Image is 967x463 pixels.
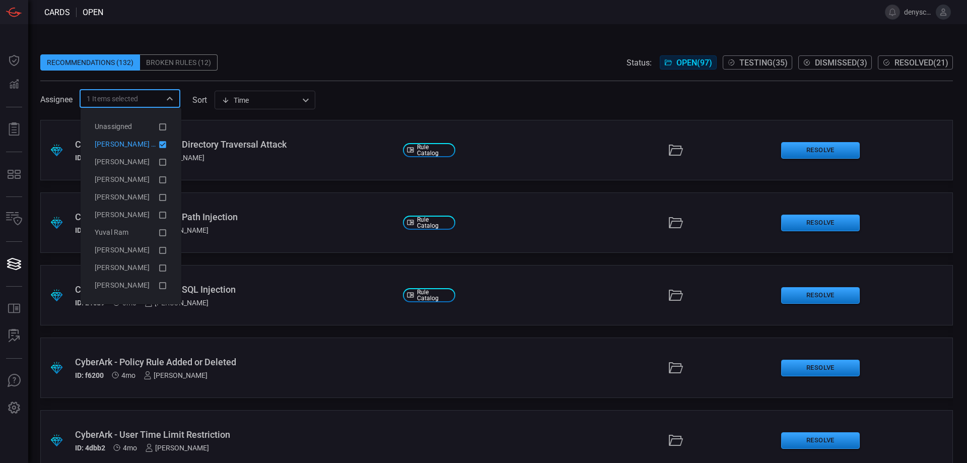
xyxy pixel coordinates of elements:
[2,207,26,231] button: Inventory
[798,55,872,70] button: Dismissed(3)
[75,357,395,367] div: CyberArk - Policy Rule Added or Deleted
[87,277,175,294] li: שי גרואג
[417,217,451,229] span: Rule Catalog
[2,369,26,393] button: Ask Us A Question
[144,371,208,379] div: [PERSON_NAME]
[723,55,792,70] button: Testing(35)
[2,117,26,142] button: Reports
[87,171,175,188] li: Amit Zilber
[417,289,451,301] span: Rule Catalog
[87,153,175,171] li: Adiel Bastiker
[2,297,26,321] button: Rule Catalog
[2,324,26,348] button: ALERT ANALYSIS
[163,92,177,106] button: Close
[2,162,26,186] button: MITRE - Detection Posture
[815,58,867,68] span: Dismissed ( 3 )
[87,118,175,136] li: Unassigned
[75,139,395,150] div: Citrix Netscaler - Possible Directory Traversal Attack
[75,371,104,379] h5: ID: f6200
[83,8,103,17] span: open
[2,396,26,420] button: Preferences
[87,241,175,259] li: אדל ירדן
[222,95,299,105] div: Time
[75,226,105,234] h5: ID: 86bca
[95,193,150,201] span: [PERSON_NAME]
[75,212,395,222] div: Citrix Netscaler - Possible Path Injection
[95,158,150,166] span: [PERSON_NAME]
[123,444,137,452] span: May 06, 2025 4:38 PM
[2,48,26,73] button: Dashboard
[192,95,207,105] label: sort
[95,281,150,289] span: [PERSON_NAME]
[781,215,860,231] button: Resolve
[417,144,451,156] span: Rule Catalog
[627,58,652,68] span: Status:
[781,142,860,159] button: Resolve
[781,432,860,449] button: Resolve
[95,140,177,148] span: [PERSON_NAME] (Myself)
[95,122,132,130] span: Unassigned
[145,444,209,452] div: [PERSON_NAME]
[660,55,717,70] button: Open(97)
[87,94,138,104] span: 1 Items selected
[95,263,150,272] span: [PERSON_NAME]
[904,8,932,16] span: denysche
[95,246,150,254] span: [PERSON_NAME]
[95,228,128,236] span: Yuval Ram
[75,429,395,440] div: CyberArk - User Time Limit Restriction
[781,287,860,304] button: Resolve
[87,206,175,224] li: Orel Einy
[2,252,26,276] button: Cards
[40,95,73,104] span: Assignee
[75,299,105,307] h5: ID: 21cd9
[75,154,101,162] h5: ID: f21ff
[2,73,26,97] button: Detections
[44,8,70,17] span: Cards
[95,175,150,183] span: [PERSON_NAME]
[75,444,105,452] h5: ID: 4dbb2
[75,284,395,295] div: Citrix Netscaler - Possible SQL Injection
[87,136,175,153] li: Denis Chapenko (Myself)
[87,188,175,206] li: Maayan Shtavi
[95,211,150,219] span: [PERSON_NAME]
[739,58,788,68] span: Testing ( 35 )
[878,55,953,70] button: Resolved(21)
[781,360,860,376] button: Resolve
[87,259,175,277] li: אורי קרסנטי
[894,58,948,68] span: Resolved ( 21 )
[40,54,140,71] div: Recommendations (132)
[121,371,135,379] span: May 14, 2025 10:34 AM
[87,224,175,241] li: Yuval Ram
[676,58,712,68] span: Open ( 97 )
[140,54,218,71] div: Broken Rules (12)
